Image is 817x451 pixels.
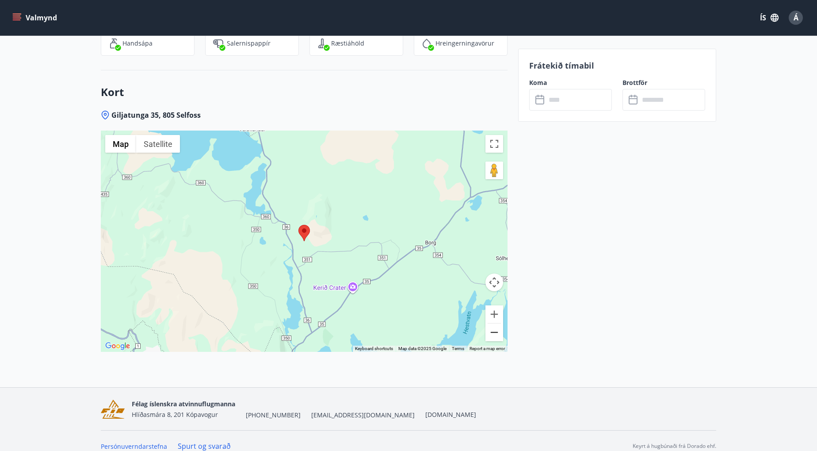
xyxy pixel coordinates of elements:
button: Zoom out [485,324,503,341]
a: [DOMAIN_NAME] [425,410,476,419]
span: [PHONE_NUMBER] [246,411,301,420]
button: ÍS [755,10,783,26]
span: Map data ©2025 Google [398,346,447,351]
button: Zoom in [485,305,503,323]
p: Keyrt á hugbúnaði frá Dorado ehf. [633,442,716,450]
p: Salernispappír [227,39,271,48]
button: Á [785,7,806,28]
p: Frátekið tímabil [529,60,705,71]
img: IEMZxl2UAX2uiPqnGqR2ECYTbkBjM7IGMvKNT7zJ.svg [421,38,432,49]
p: Handsápa [122,39,153,48]
button: Show satellite imagery [136,135,180,153]
img: saOQRUK9k0plC04d75OSnkMeCb4WtbSIwuaOqe9o.svg [317,38,328,49]
img: 96TlfpxwFVHR6UM9o3HrTVSiAREwRYtsizir1BR0.svg [108,38,119,49]
span: Félag íslenskra atvinnuflugmanna [132,400,235,408]
h3: Kort [101,85,508,100]
a: Open this area in Google Maps (opens a new window) [103,340,132,352]
button: Show street map [105,135,136,153]
a: Report a map error [470,346,505,351]
a: Spurt og svarað [178,441,231,451]
span: [EMAIL_ADDRESS][DOMAIN_NAME] [311,411,415,420]
img: JsUkc86bAWErts0UzsjU3lk4pw2986cAIPoh8Yw7.svg [213,38,223,49]
span: Hlíðasmára 8, 201 Kópavogur [132,410,218,419]
span: Giljatunga 35, 805 Selfoss [111,110,201,120]
button: Keyboard shortcuts [355,346,393,352]
a: Persónuverndarstefna [101,442,167,451]
button: Drag Pegman onto the map to open Street View [485,162,503,179]
button: menu [11,10,61,26]
label: Koma [529,78,612,87]
button: Map camera controls [485,274,503,291]
img: Google [103,340,132,352]
span: Á [794,13,798,23]
p: Ræstiáhöld [331,39,364,48]
img: FGYwLRsDkrbKU9IF3wjeuKl1ApL8nCcSRU6gK6qq.png [101,400,125,419]
a: Terms (opens in new tab) [452,346,464,351]
label: Brottför [622,78,705,87]
p: Hreingerningavörur [435,39,494,48]
button: Toggle fullscreen view [485,135,503,153]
